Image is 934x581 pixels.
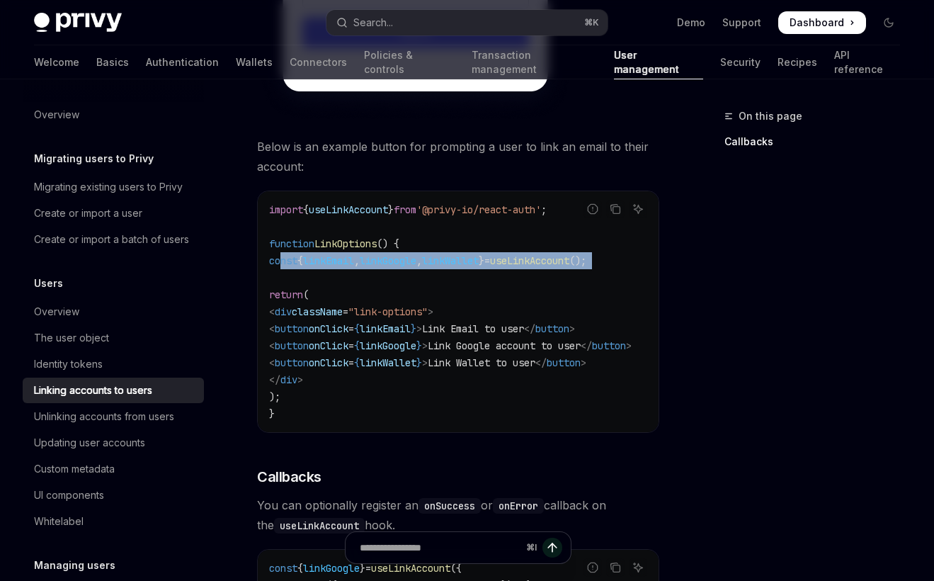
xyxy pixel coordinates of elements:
[275,356,309,369] span: button
[360,532,520,563] input: Ask a question...
[297,373,303,386] span: >
[348,356,354,369] span: =
[343,305,348,318] span: =
[614,45,703,79] a: User management
[269,356,275,369] span: <
[303,203,309,216] span: {
[360,254,416,267] span: linkGoogle
[354,339,360,352] span: {
[257,467,321,487] span: Callbacks
[34,513,84,530] div: Whitelabel
[581,339,592,352] span: </
[877,11,900,34] button: Toggle dark mode
[428,305,433,318] span: >
[541,203,547,216] span: ;
[23,404,204,429] a: Unlinking accounts from users
[348,322,354,335] span: =
[34,205,142,222] div: Create or import a user
[790,16,844,30] span: Dashboard
[269,288,303,301] span: return
[422,254,479,267] span: linkWallet
[34,13,122,33] img: dark logo
[23,430,204,456] a: Updating user accounts
[269,203,303,216] span: import
[23,102,204,128] a: Overview
[274,518,365,534] code: useLinkAccount
[493,498,544,514] code: onError
[34,487,104,504] div: UI components
[34,461,115,478] div: Custom metadata
[326,10,608,35] button: Open search
[23,325,204,351] a: The user object
[677,16,705,30] a: Demo
[309,356,348,369] span: onClick
[269,322,275,335] span: <
[269,305,275,318] span: <
[348,339,354,352] span: =
[34,303,79,320] div: Overview
[581,356,586,369] span: >
[269,254,297,267] span: const
[23,174,204,200] a: Migrating existing users to Privy
[416,203,541,216] span: '@privy-io/react-auth'
[34,106,79,123] div: Overview
[34,434,145,451] div: Updating user accounts
[309,203,388,216] span: useLinkAccount
[353,14,393,31] div: Search...
[257,495,659,535] span: You can optionally register an or callback on the hook.
[354,322,360,335] span: {
[23,227,204,252] a: Create or import a batch of users
[535,322,569,335] span: button
[269,373,280,386] span: </
[724,130,911,153] a: Callbacks
[606,200,625,218] button: Copy the contents from the code block
[360,356,416,369] span: linkWallet
[394,203,416,216] span: from
[583,200,602,218] button: Report incorrect code
[303,288,309,301] span: (
[34,356,103,373] div: Identity tokens
[416,356,422,369] span: }
[547,356,581,369] span: button
[422,339,428,352] span: >
[34,45,79,79] a: Welcome
[354,254,360,267] span: ,
[428,356,535,369] span: Link Wallet to user
[314,237,377,250] span: LinkOptions
[364,45,455,79] a: Policies & controls
[722,16,761,30] a: Support
[490,254,569,267] span: useLinkAccount
[34,179,183,196] div: Migrating existing users to Privy
[34,231,189,248] div: Create or import a batch of users
[269,237,314,250] span: function
[720,45,761,79] a: Security
[472,45,597,79] a: Transaction management
[422,322,524,335] span: Link Email to user
[23,351,204,377] a: Identity tokens
[535,356,547,369] span: </
[275,305,292,318] span: div
[34,557,115,574] h5: Managing users
[388,203,394,216] span: }
[290,45,347,79] a: Connectors
[360,339,416,352] span: linkGoogle
[569,322,575,335] span: >
[297,254,303,267] span: {
[280,373,297,386] span: div
[422,356,428,369] span: >
[269,339,275,352] span: <
[377,237,399,250] span: () {
[292,305,343,318] span: className
[354,356,360,369] span: {
[416,322,422,335] span: >
[778,11,866,34] a: Dashboard
[834,45,900,79] a: API reference
[569,254,586,267] span: ();
[34,150,154,167] h5: Migrating users to Privy
[23,483,204,508] a: UI components
[626,339,632,352] span: >
[23,378,204,403] a: Linking accounts to users
[146,45,219,79] a: Authentication
[778,45,817,79] a: Recipes
[23,509,204,534] a: Whitelabel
